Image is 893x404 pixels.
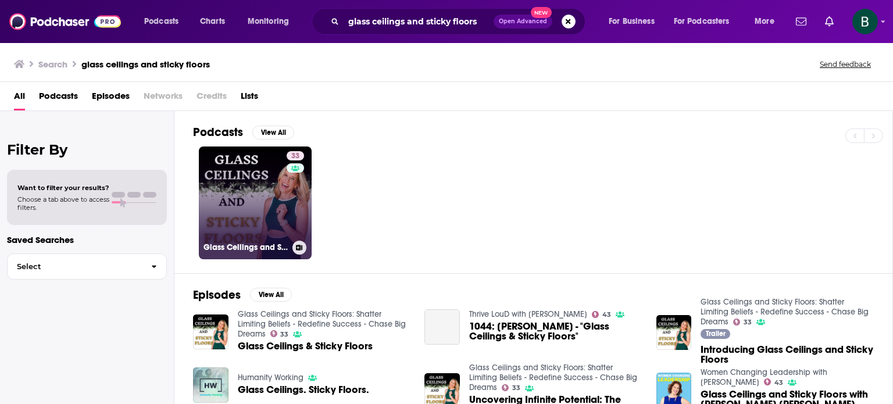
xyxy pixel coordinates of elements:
[38,59,67,70] h3: Search
[39,87,78,110] a: Podcasts
[774,380,783,385] span: 43
[250,288,292,302] button: View All
[733,319,752,326] a: 33
[469,321,642,341] span: 1044: [PERSON_NAME] - "Glass Ceilings & Sticky Floors"
[344,12,494,31] input: Search podcasts, credits, & more...
[852,9,878,34] span: Logged in as betsy46033
[7,141,167,158] h2: Filter By
[17,184,109,192] span: Want to filter your results?
[666,12,746,31] button: open menu
[601,12,669,31] button: open menu
[193,367,228,403] img: Glass Ceilings. Sticky Floors.
[494,15,552,28] button: Open AdvancedNew
[238,385,369,395] a: Glass Ceilings. Sticky Floors.
[701,297,869,327] a: Glass Ceilings and Sticky Floors: Shatter Limiting Beliefs - Redefine Success - Chase Big Dreams
[280,332,288,337] span: 33
[238,309,406,339] a: Glass Ceilings and Sticky Floors: Shatter Limiting Beliefs - Redefine Success - Chase Big Dreams
[291,151,299,162] span: 33
[764,378,783,385] a: 43
[469,309,587,319] a: Thrive LouD with Lou Diamond
[7,253,167,280] button: Select
[755,13,774,30] span: More
[81,59,210,70] h3: glass ceilings and sticky floors
[512,385,520,391] span: 33
[744,320,752,325] span: 33
[252,126,294,140] button: View All
[852,9,878,34] button: Show profile menu
[602,312,611,317] span: 43
[270,330,289,337] a: 33
[791,12,811,31] a: Show notifications dropdown
[14,87,25,110] a: All
[469,321,642,341] a: 1044: Erica Rooney - "Glass Ceilings & Sticky Floors"
[746,12,789,31] button: open menu
[193,314,228,350] img: Glass Ceilings & Sticky Floors
[238,373,303,382] a: Humanity Working
[144,87,183,110] span: Networks
[240,12,304,31] button: open menu
[531,7,552,18] span: New
[193,288,241,302] h2: Episodes
[136,12,194,31] button: open menu
[92,87,130,110] a: Episodes
[287,151,304,160] a: 33
[241,87,258,110] a: Lists
[7,234,167,245] p: Saved Searches
[701,367,827,387] a: Women Changing Leadership with Stacy Mayer
[701,345,874,364] a: Introducing Glass Ceilings and Sticky Floors
[238,341,373,351] a: Glass Ceilings & Sticky Floors
[193,125,294,140] a: PodcastsView All
[323,8,596,35] div: Search podcasts, credits, & more...
[674,13,730,30] span: For Podcasters
[592,311,611,318] a: 43
[469,363,637,392] a: Glass Ceilings and Sticky Floors: Shatter Limiting Beliefs - Redefine Success - Chase Big Dreams
[197,87,227,110] span: Credits
[424,309,460,345] a: 1044: Erica Rooney - "Glass Ceilings & Sticky Floors"
[502,384,520,391] a: 33
[8,263,142,270] span: Select
[499,19,547,24] span: Open Advanced
[656,315,692,351] img: Introducing Glass Ceilings and Sticky Floors
[706,330,726,337] span: Trailer
[193,288,292,302] a: EpisodesView All
[144,13,178,30] span: Podcasts
[193,125,243,140] h2: Podcasts
[200,13,225,30] span: Charts
[203,242,288,252] h3: Glass Ceilings and Sticky Floors: Shatter Limiting Beliefs - Redefine Success - Chase Big Dreams
[248,13,289,30] span: Monitoring
[816,59,874,69] button: Send feedback
[17,195,109,212] span: Choose a tab above to access filters.
[852,9,878,34] img: User Profile
[609,13,655,30] span: For Business
[820,12,838,31] a: Show notifications dropdown
[9,10,121,33] img: Podchaser - Follow, Share and Rate Podcasts
[192,12,232,31] a: Charts
[199,146,312,259] a: 33Glass Ceilings and Sticky Floors: Shatter Limiting Beliefs - Redefine Success - Chase Big Dreams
